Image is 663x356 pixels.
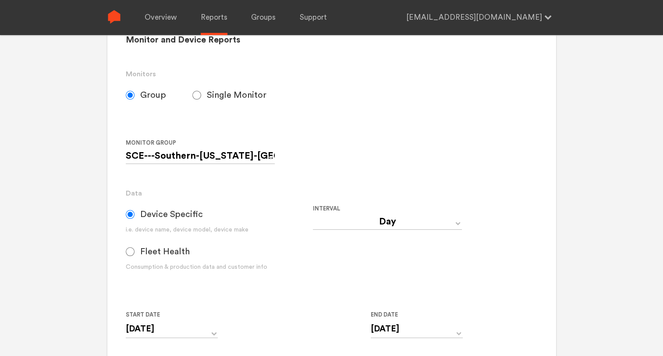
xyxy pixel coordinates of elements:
[126,35,537,46] h2: Monitor and Device Reports
[107,10,121,24] img: Sense Logo
[140,246,190,257] span: Fleet Health
[126,225,313,235] div: i.e. device name, device model, device make
[126,188,537,199] h3: Data
[192,91,201,100] input: Single Monitor
[371,310,456,320] label: End Date
[313,203,493,214] label: Interval
[126,247,135,256] input: Fleet Health
[126,210,135,219] input: Device Specific
[207,90,266,100] span: Single Monitor
[140,90,166,100] span: Group
[126,69,537,79] h3: Monitors
[126,91,135,100] input: Group
[126,138,278,148] label: Monitor Group
[126,310,211,320] label: Start Date
[126,263,313,272] div: Consumption & production data and customer info
[140,209,203,220] span: Device Specific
